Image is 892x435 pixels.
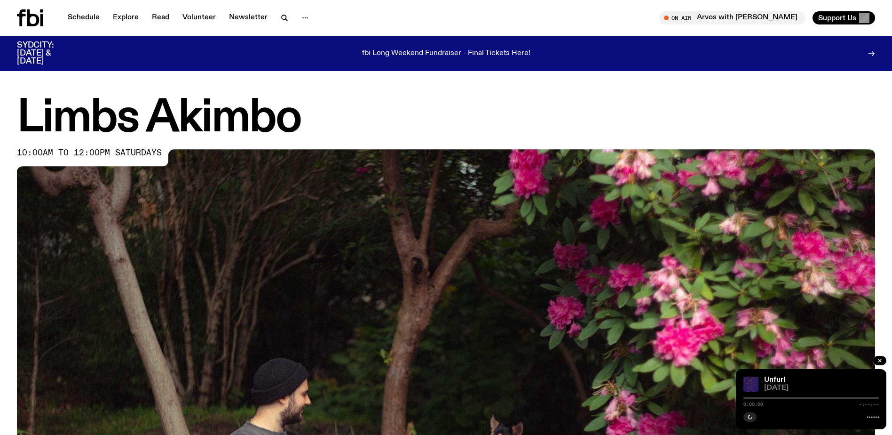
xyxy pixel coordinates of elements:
a: Volunteer [177,11,221,24]
span: -:--:-- [859,402,879,407]
span: 0:00:00 [743,402,763,407]
a: Schedule [62,11,105,24]
h3: SYDCITY: [DATE] & [DATE] [17,41,77,65]
span: Support Us [818,14,856,22]
span: 10:00am to 12:00pm saturdays [17,149,162,157]
a: Explore [107,11,144,24]
h1: Limbs Akimbo [17,97,875,140]
a: Read [146,11,175,24]
p: fbi Long Weekend Fundraiser - Final Tickets Here! [362,49,530,58]
a: Newsletter [223,11,273,24]
button: On AirArvos with [PERSON_NAME] [659,11,805,24]
a: Unfurl [764,376,785,384]
button: Support Us [813,11,875,24]
span: [DATE] [764,385,879,392]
